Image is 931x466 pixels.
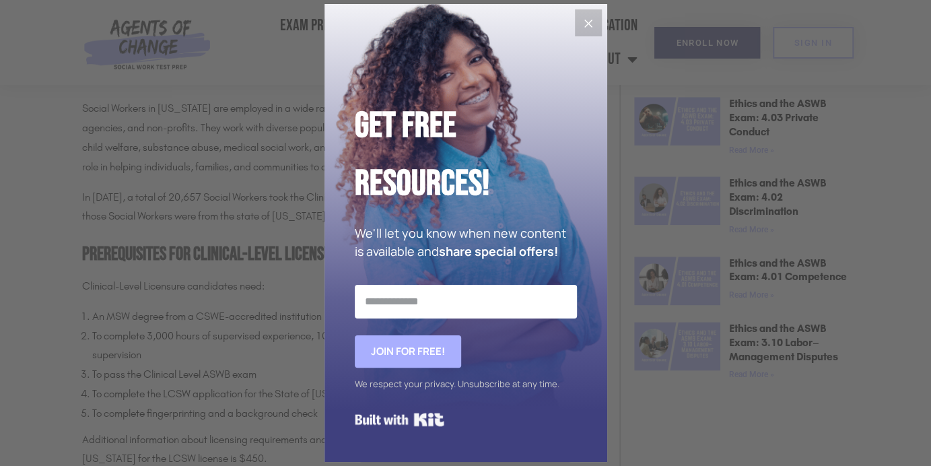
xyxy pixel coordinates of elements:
[355,374,577,394] div: We respect your privacy. Unsubscribe at any time.
[355,335,461,368] button: Join for FREE!
[439,243,558,259] strong: share special offers!
[355,97,577,213] h2: Get Free Resources!
[355,224,577,261] p: We'll let you know when new content is available and
[355,407,444,432] a: Built with Kit
[355,285,577,319] input: Email Address
[575,9,602,36] button: Close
